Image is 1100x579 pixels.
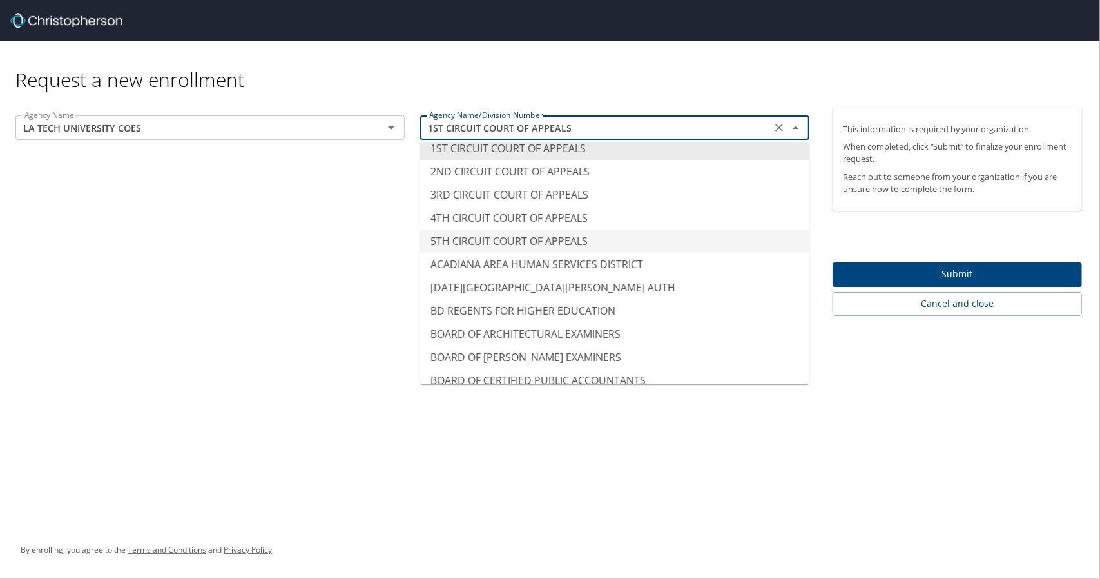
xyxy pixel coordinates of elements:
p: Reach out to someone from your organization if you are unsure how to complete the form. [843,171,1072,195]
button: Open [382,119,400,137]
li: BOARD OF CERTIFIED PUBLIC ACCOUNTANTS [420,369,809,392]
p: This information is required by your organization. [843,123,1072,135]
li: 5TH CIRCUIT COURT OF APPEALS [420,230,809,253]
li: 4TH CIRCUIT COURT OF APPEALS [420,206,809,230]
span: Cancel and close [843,296,1072,312]
li: 2ND CIRCUIT COURT OF APPEALS [420,160,809,183]
button: Close [787,119,805,137]
img: cbt logo [10,13,122,28]
span: Submit [843,266,1072,282]
li: [DATE][GEOGRAPHIC_DATA][PERSON_NAME] AUTH [420,276,809,299]
div: By enrolling, you agree to the and . [21,534,274,566]
a: Privacy Policy [224,544,272,555]
li: BD REGENTS FOR HIGHER EDUCATION [420,299,809,322]
li: 3RD CIRCUIT COURT OF APPEALS [420,183,809,206]
button: Clear [770,119,788,137]
li: ACADIANA AREA HUMAN SERVICES DISTRICT [420,253,809,276]
li: BOARD OF [PERSON_NAME] EXAMINERS [420,346,809,369]
button: Cancel and close [833,292,1082,316]
p: When completed, click “Submit” to finalize your enrollment request. [843,141,1072,165]
li: BOARD OF ARCHITECTURAL EXAMINERS [420,322,809,346]
div: Request a new enrollment [15,41,1092,92]
a: Terms and Conditions [128,544,206,555]
li: 1ST CIRCUIT COURT OF APPEALS [420,137,809,160]
button: Submit [833,262,1082,288]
